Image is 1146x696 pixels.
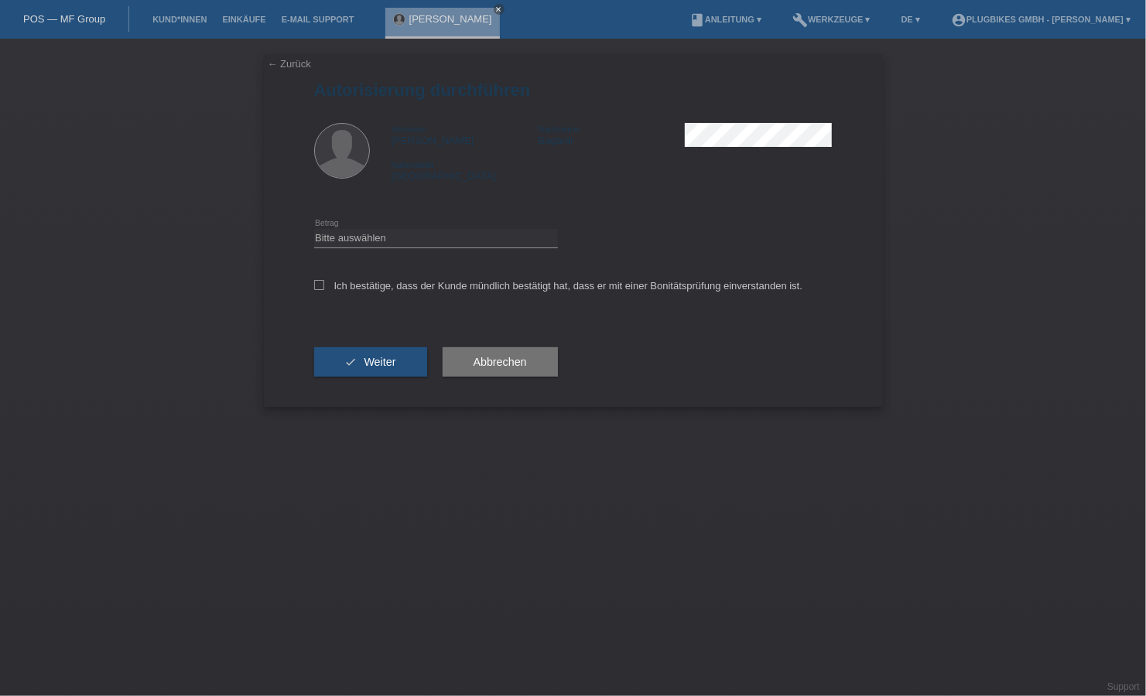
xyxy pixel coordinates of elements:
span: Weiter [364,356,395,368]
button: Abbrechen [443,347,558,377]
a: [PERSON_NAME] [409,13,492,25]
i: account_circle [951,12,966,28]
i: check [345,356,357,368]
a: Kund*innen [145,15,214,24]
h1: Autorisierung durchführen [314,80,833,100]
button: check Weiter [314,347,427,377]
a: Einkäufe [214,15,273,24]
span: Nationalität [392,160,434,169]
i: close [495,5,503,13]
a: close [494,4,505,15]
i: book [689,12,705,28]
span: Nachname [538,125,579,134]
a: DE ▾ [894,15,928,24]
a: account_circlePlugBikes GmbH - [PERSON_NAME] ▾ [943,15,1138,24]
a: POS — MF Group [23,13,105,25]
div: [PERSON_NAME] [392,123,539,146]
i: build [792,12,808,28]
div: Bagardi [538,123,685,146]
a: ← Zurück [268,58,311,70]
a: Support [1107,681,1140,692]
a: E-Mail Support [274,15,362,24]
a: bookAnleitung ▾ [682,15,769,24]
span: Vorname [392,125,426,134]
span: Abbrechen [474,356,527,368]
div: [GEOGRAPHIC_DATA] [392,159,539,182]
label: Ich bestätige, dass der Kunde mündlich bestätigt hat, dass er mit einer Bonitätsprüfung einversta... [314,280,803,292]
a: buildWerkzeuge ▾ [785,15,878,24]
